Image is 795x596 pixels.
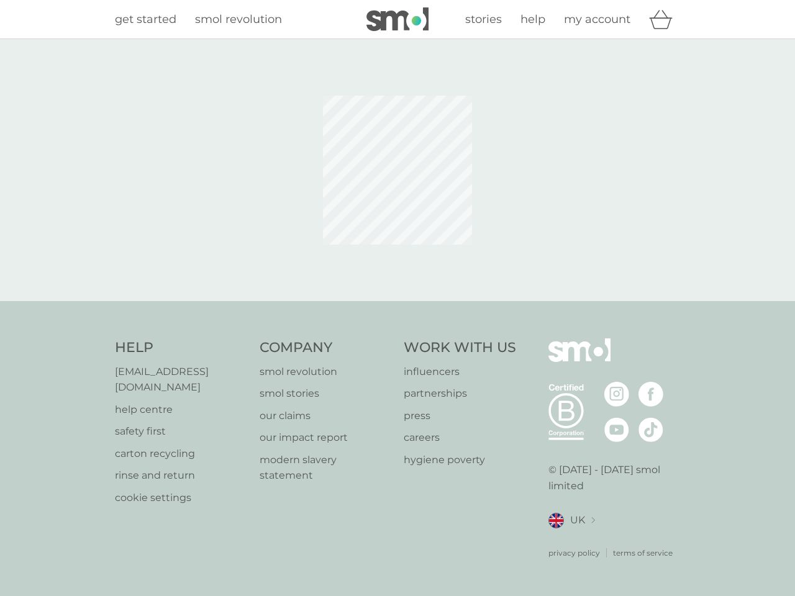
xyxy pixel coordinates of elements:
[195,11,282,29] a: smol revolution
[260,430,392,446] a: our impact report
[548,547,600,559] a: privacy policy
[115,490,247,506] a: cookie settings
[613,547,673,559] a: terms of service
[115,423,247,440] a: safety first
[564,12,630,26] span: my account
[604,382,629,407] img: visit the smol Instagram page
[520,11,545,29] a: help
[195,12,282,26] span: smol revolution
[260,364,392,380] a: smol revolution
[548,462,681,494] p: © [DATE] - [DATE] smol limited
[260,386,392,402] a: smol stories
[404,386,516,402] a: partnerships
[570,512,585,528] span: UK
[465,11,502,29] a: stories
[115,12,176,26] span: get started
[404,452,516,468] a: hygiene poverty
[604,417,629,442] img: visit the smol Youtube page
[115,338,247,358] h4: Help
[260,338,392,358] h4: Company
[404,338,516,358] h4: Work With Us
[638,382,663,407] img: visit the smol Facebook page
[260,452,392,484] a: modern slavery statement
[564,11,630,29] a: my account
[115,446,247,462] a: carton recycling
[404,408,516,424] a: press
[638,417,663,442] img: visit the smol Tiktok page
[115,402,247,418] a: help centre
[465,12,502,26] span: stories
[649,7,680,32] div: basket
[115,364,247,395] a: [EMAIL_ADDRESS][DOMAIN_NAME]
[520,12,545,26] span: help
[260,408,392,424] a: our claims
[115,467,247,484] a: rinse and return
[548,338,611,381] img: smol
[548,513,564,528] img: UK flag
[366,7,429,31] img: smol
[404,364,516,380] a: influencers
[115,11,176,29] a: get started
[404,430,516,446] a: careers
[591,517,595,524] img: select a new location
